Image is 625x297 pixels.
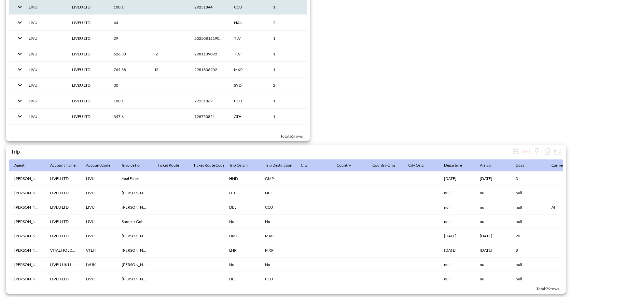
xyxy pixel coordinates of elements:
[224,243,260,258] th: LHR
[265,161,292,169] div: Trip Destination
[408,161,432,169] span: City Orig
[439,200,475,215] th: null
[224,215,260,229] th: No
[45,258,81,272] th: LIVEU UK LIMITED
[510,272,546,286] th: null
[516,161,524,169] div: Days
[408,161,424,169] div: City Orig
[23,62,66,77] th: LIVU
[23,109,66,124] th: LIVU
[189,46,229,62] th: 2981139092
[536,286,559,291] span: Total: 79 rows
[268,125,307,140] th: 1
[475,215,510,229] th: null
[268,15,307,30] th: 2
[108,62,149,77] th: 765.38
[189,62,229,77] th: 2981806202
[14,33,25,44] button: expand row
[23,125,66,140] th: LIVU
[444,161,470,169] span: Departure
[532,146,542,157] div: Sticky left columns: 0
[50,161,84,169] span: Account Name
[45,215,81,229] th: LIVEU LTD
[265,161,301,169] span: Trip Destination
[229,46,268,62] th: TLV
[224,272,260,286] th: DEL
[67,109,108,124] th: LIVEU LTD
[9,243,45,258] th: Amanda Little
[268,78,307,93] th: 2
[510,171,546,186] th: 3
[14,161,24,169] div: Agent
[510,243,546,258] th: 8
[229,109,268,124] th: ATH
[229,93,268,109] th: CCU
[260,200,296,215] th: CCU
[67,62,108,77] th: LIVEU LTD
[260,272,296,286] th: CCU
[510,200,546,215] th: null
[268,109,307,124] th: 1
[439,243,475,258] th: 18/01/2026
[81,272,117,286] th: LIVU
[372,161,395,169] div: Country Orig
[14,48,25,59] button: expand row
[475,229,510,243] th: 24/02/2026
[475,186,510,200] th: null
[551,161,564,169] div: Carrier
[229,15,268,30] th: HAN
[189,109,229,124] th: 128750821
[224,200,260,215] th: DEL
[9,258,45,272] th: Amanda Little
[439,258,475,272] th: null
[108,109,149,124] th: 347.6
[224,229,260,243] th: DME
[108,93,149,109] th: 100.1
[280,134,303,139] span: Total: 65 rows
[14,126,25,138] button: expand row
[268,93,307,109] th: 1
[117,229,152,243] th: Sergey Kovalev
[86,161,119,169] span: Account Code
[439,171,475,186] th: 23/09/2025
[475,258,510,272] th: null
[81,243,117,258] th: VTLH
[9,171,45,186] th: Lukas Wan
[268,31,307,46] th: 1
[229,125,268,140] th: BOM
[45,229,81,243] th: LIVEU LTD
[117,258,152,272] th: Davidjonathan Fowler
[439,272,475,286] th: null
[546,200,582,215] th: AI
[224,258,260,272] th: No
[260,258,296,272] th: No
[189,125,229,140] th: 925717777
[14,64,25,75] button: expand row
[439,186,475,200] th: null
[439,215,475,229] th: null
[67,15,108,30] th: LIVEU LTD
[510,258,546,272] th: null
[268,46,307,62] th: 1
[193,161,226,169] div: Ticket Route Codes
[229,161,248,169] div: Trip Origin
[67,78,108,93] th: LIVEU LTD
[510,186,546,200] th: null
[9,186,45,200] th: Amanda Little
[117,171,152,186] th: Yaal Eshel
[45,272,81,286] th: LIVEU LTD
[337,161,359,169] span: Country
[67,46,108,62] th: LIVEU LTD
[67,31,108,46] th: LIVEU LTD
[444,161,462,169] div: Departure
[372,161,404,169] span: Country Orig
[122,161,141,169] div: Invoice For
[439,229,475,243] th: 05/02/2026
[510,215,546,229] th: null
[475,243,510,258] th: 25/01/2026
[149,62,189,77] th: J2
[551,161,572,169] span: Carrier
[23,15,66,30] th: LIVU
[45,243,81,258] th: VITAL HOLDCO LIMITED
[81,258,117,272] th: LVUK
